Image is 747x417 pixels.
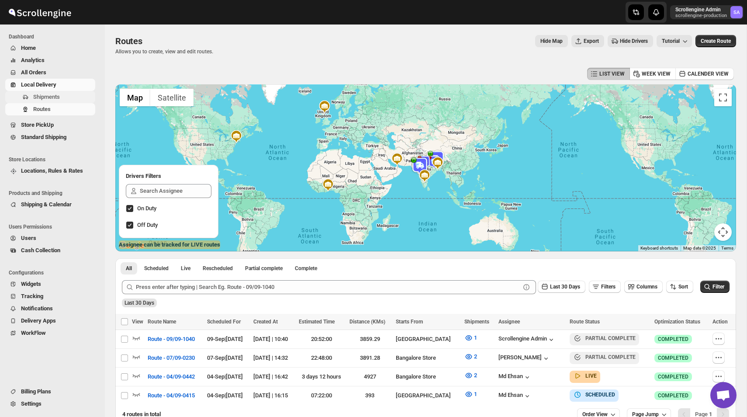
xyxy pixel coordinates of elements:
span: COMPLETED [658,336,688,343]
span: Configurations [9,269,99,276]
div: 22:48:00 [299,354,344,362]
button: WorkFlow [5,327,95,339]
span: Complete [295,265,317,272]
span: Standard Shipping [21,134,66,140]
span: Created At [253,319,278,325]
text: SA [733,10,740,15]
span: On Duty [137,205,156,212]
span: View [132,319,143,325]
span: Last 30 Days [125,300,154,306]
b: PARTIAL COMPLETE [585,335,636,341]
span: Analytics [21,57,45,63]
button: Toggle fullscreen view [714,89,732,106]
div: [DATE] | 10:40 [253,335,293,344]
span: Shipments [33,94,60,100]
button: 1 [459,387,482,401]
span: Assignee [498,319,520,325]
span: Last 30 Days [550,284,580,290]
div: 393 [349,391,391,400]
div: [GEOGRAPHIC_DATA] [396,335,459,344]
span: 1 [474,334,477,341]
div: [GEOGRAPHIC_DATA] [396,391,459,400]
button: Locations, Rules & Rates [5,165,95,177]
span: Routes [33,106,51,112]
button: [PERSON_NAME] [498,354,550,363]
div: [DATE] | 14:32 [253,354,293,362]
span: Hide Map [540,38,563,45]
button: Keyboard shortcuts [640,245,678,251]
button: Home [5,42,95,54]
span: Distance (KMs) [349,319,385,325]
button: Widgets [5,278,95,290]
span: Partial complete [245,265,283,272]
span: Hide Drivers [620,38,648,45]
span: Filters [601,284,616,290]
span: LIST VIEW [599,70,625,77]
button: Show street map [120,89,150,106]
button: Columns [624,281,663,293]
button: CALENDER VIEW [675,68,734,80]
button: Route - 04/09-0415 [142,389,200,403]
button: Last 30 Days [538,281,585,293]
span: Route - 07/09-0230 [148,354,195,362]
button: Notifications [5,302,95,315]
div: 3859.29 [349,335,391,344]
button: Md Ehsan [498,392,532,400]
span: Widgets [21,281,41,287]
button: Tracking [5,290,95,302]
button: LIVE [573,372,597,380]
span: CALENDER VIEW [688,70,729,77]
span: Route - 09/09-1040 [148,335,195,344]
span: Sort [678,284,688,290]
span: 04-Sep | [DATE] [207,392,243,399]
h2: Drivers Filters [126,172,211,181]
button: All routes [121,262,137,275]
p: Scrollengine Admin [675,6,727,13]
button: Routes [5,103,95,115]
button: Filter [700,281,730,293]
span: Create Route [701,38,731,45]
span: 04-Sep | [DATE] [207,373,243,380]
img: ScrollEngine [7,1,73,23]
button: Export [571,35,604,47]
button: 1 [459,331,482,345]
div: Open chat [710,382,737,408]
button: Sort [666,281,693,293]
span: Tracking [21,293,43,299]
button: PARTIAL COMPLETE [573,353,636,361]
b: LIVE [585,373,597,379]
span: Scheduled For [207,319,241,325]
b: PARTIAL COMPLETE [585,354,636,360]
span: All [126,265,132,272]
span: WEEK VIEW [642,70,671,77]
span: Notifications [21,305,53,312]
span: Filter [712,284,724,290]
button: Map action label [535,35,568,47]
span: Store PickUp [21,122,54,128]
span: COMPLETED [658,373,688,380]
span: Delivery Apps [21,317,56,324]
div: [DATE] | 16:15 [253,391,293,400]
span: COMPLETED [658,354,688,361]
button: Settings [5,398,95,410]
span: All Orders [21,69,46,76]
span: Users [21,235,36,241]
span: 2 [474,353,477,360]
span: Home [21,45,36,51]
div: 07:22:00 [299,391,344,400]
span: Scrollengine Admin [730,6,743,18]
button: Tutorial [657,35,692,47]
span: Store Locations [9,156,99,163]
button: SCHEDULED [573,390,615,399]
input: Search Assignee [140,184,211,198]
button: Show satellite imagery [150,89,194,106]
span: Local Delivery [21,81,56,88]
button: 2 [459,368,482,382]
button: Cash Collection [5,244,95,257]
span: Locations, Rules & Rates [21,167,83,174]
a: Open this area in Google Maps (opens a new window) [118,240,146,251]
button: LIST VIEW [587,68,630,80]
img: Google [118,240,146,251]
